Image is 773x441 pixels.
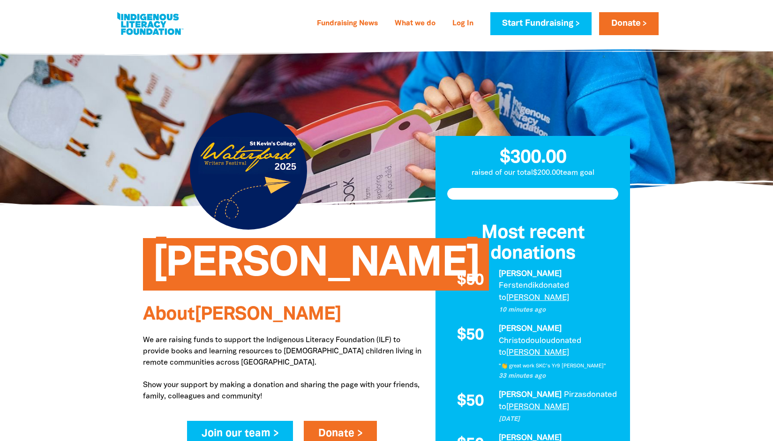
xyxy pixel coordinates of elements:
span: donated to [499,391,617,411]
span: donated to [499,282,569,301]
em: [PERSON_NAME] [499,270,562,277]
a: Fundraising News [311,16,383,31]
p: 33 minutes ago [499,372,619,381]
p: We are raising funds to support the Indigenous Literacy Foundation (ILF) to provide books and lea... [143,335,421,402]
span: About [PERSON_NAME] [143,306,341,323]
em: Pirzas [564,391,586,398]
a: What we do [389,16,441,31]
h3: Most recent donations [447,223,619,264]
a: [PERSON_NAME] [506,294,569,301]
span: $50 [457,328,484,344]
em: Christodoulou [499,337,551,344]
em: [PERSON_NAME] [499,391,562,398]
a: Donate [599,12,658,35]
span: $50 [457,394,484,410]
a: Start Fundraising [490,12,592,35]
p: 10 minutes ago [499,306,619,315]
a: [PERSON_NAME] [506,349,569,356]
a: [PERSON_NAME] [506,404,569,411]
em: [PERSON_NAME] [499,325,562,332]
p: raised of our total $200.00 team goal [435,167,630,179]
a: Log In [447,16,479,31]
em: "👏 great work SKC’s Yr9 [PERSON_NAME]" [499,364,606,368]
span: $300.00 [500,149,566,166]
em: Ferstendik [499,282,539,289]
span: $50 [457,273,484,289]
span: [PERSON_NAME] [152,245,480,291]
p: [DATE] [499,415,619,424]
